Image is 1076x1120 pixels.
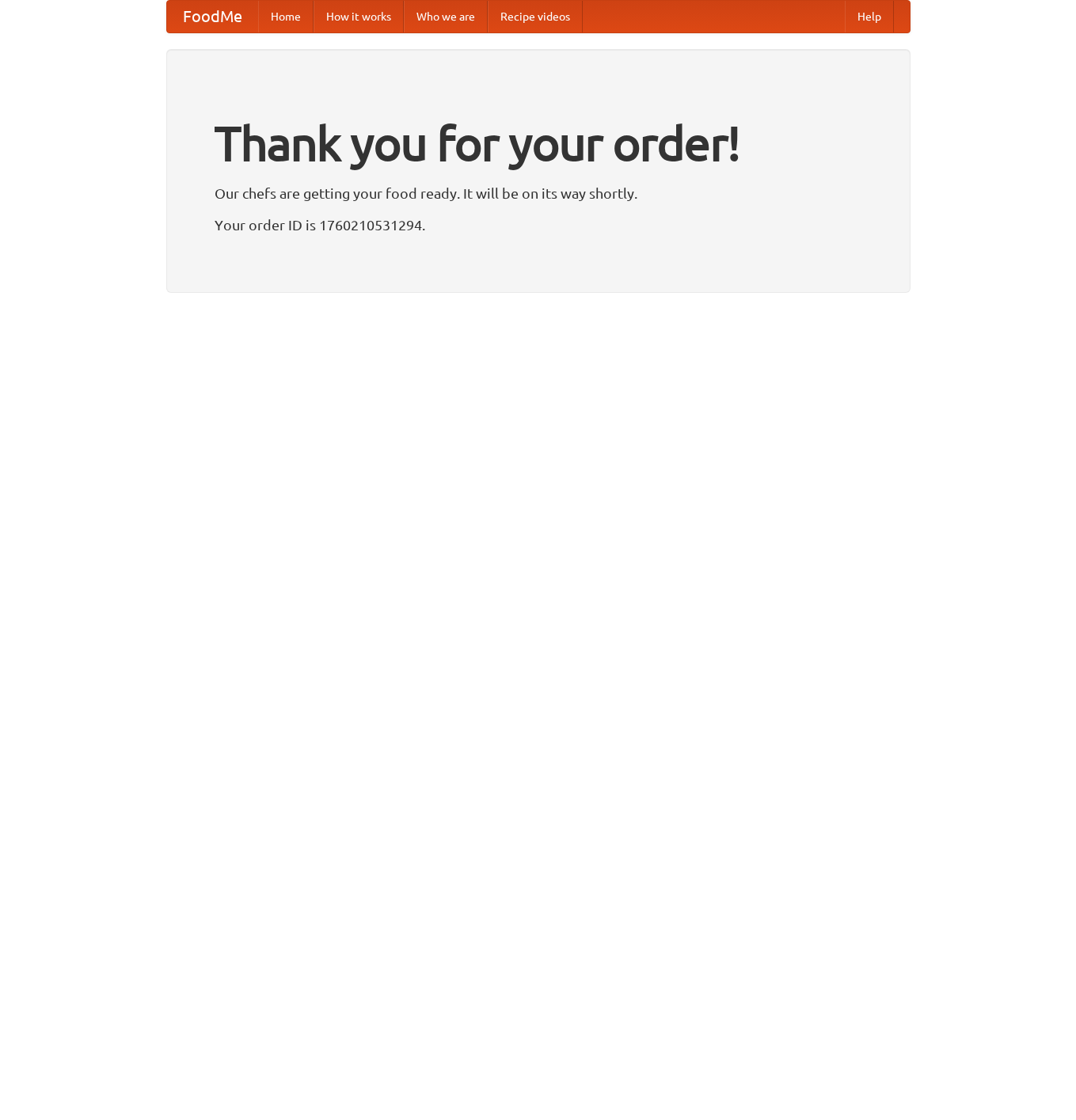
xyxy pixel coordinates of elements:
a: Help [845,1,894,32]
p: Our chefs are getting your food ready. It will be on its way shortly. [215,181,862,205]
h1: Thank you for your order! [215,105,862,181]
a: How it works [314,1,404,32]
a: Recipe videos [488,1,583,32]
a: FoodMe [167,1,258,32]
a: Home [258,1,314,32]
p: Your order ID is 1760210531294. [215,213,862,237]
a: Who we are [404,1,488,32]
